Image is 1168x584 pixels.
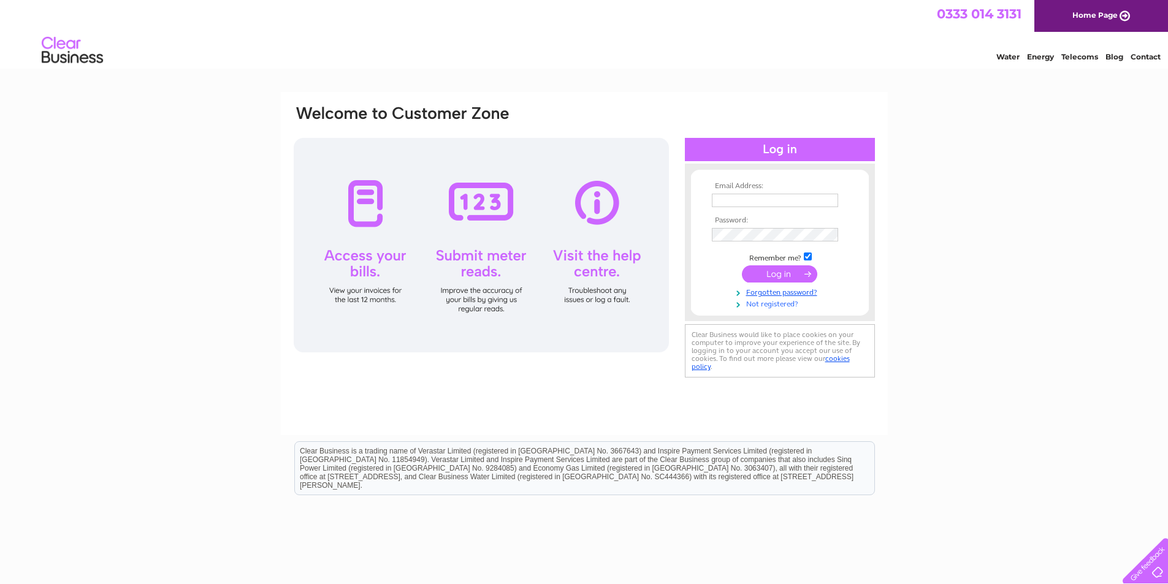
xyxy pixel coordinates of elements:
[685,324,875,377] div: Clear Business would like to place cookies on your computer to improve your experience of the sit...
[295,7,874,59] div: Clear Business is a trading name of Verastar Limited (registered in [GEOGRAPHIC_DATA] No. 3667643...
[709,251,851,263] td: Remember me?
[692,354,850,371] a: cookies policy
[709,182,851,191] th: Email Address:
[712,297,851,309] a: Not registered?
[1027,52,1054,61] a: Energy
[1105,52,1123,61] a: Blog
[709,216,851,225] th: Password:
[996,52,1020,61] a: Water
[937,6,1021,21] a: 0333 014 3131
[1131,52,1161,61] a: Contact
[712,286,851,297] a: Forgotten password?
[1061,52,1098,61] a: Telecoms
[41,32,104,69] img: logo.png
[742,265,817,283] input: Submit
